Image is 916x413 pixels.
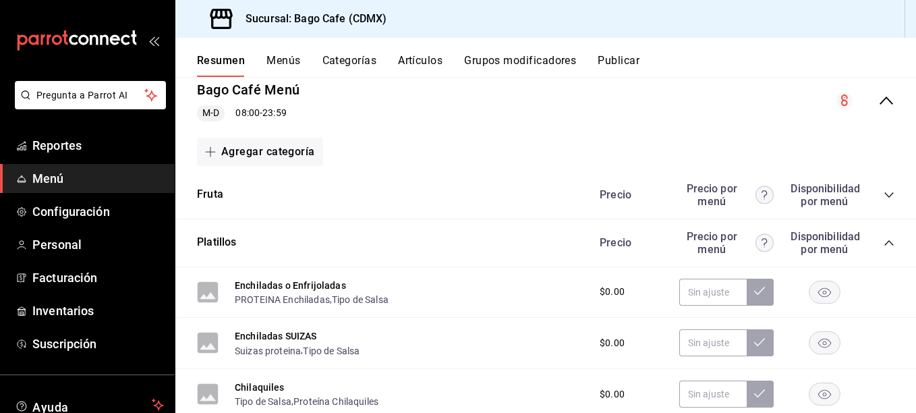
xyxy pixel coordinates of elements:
[235,344,301,358] button: Suizas proteina
[235,293,330,306] button: PROTEINA Enchiladas
[235,394,378,408] div: ,
[197,105,299,121] div: 08:00 - 23:59
[679,230,774,256] div: Precio por menú
[322,54,377,77] button: Categorías
[197,235,237,250] button: Platillos
[235,343,360,357] div: ,
[398,54,442,77] button: Artículos
[679,329,747,356] input: Sin ajuste
[197,106,225,120] span: M-D
[884,190,894,200] button: collapse-category-row
[235,381,285,394] button: Chilaquiles
[679,381,747,408] input: Sin ajuste
[197,138,323,166] button: Agregar categoría
[32,136,164,155] span: Reportes
[332,293,389,306] button: Tipo de Salsa
[679,182,774,208] div: Precio por menú
[9,98,166,112] a: Pregunta a Parrot AI
[197,54,916,77] div: navigation tabs
[32,397,146,413] span: Ayuda
[293,395,378,408] button: Proteína Chilaquiles
[266,54,300,77] button: Menús
[464,54,576,77] button: Grupos modificadores
[679,279,747,306] input: Sin ajuste
[32,335,164,353] span: Suscripción
[235,395,291,408] button: Tipo de Salsa
[15,81,166,109] button: Pregunta a Parrot AI
[586,188,672,201] div: Precio
[598,54,639,77] button: Publicar
[600,285,625,299] span: $0.00
[175,70,916,132] div: collapse-menu-row
[32,169,164,188] span: Menú
[303,344,360,358] button: Tipo de Salsa
[235,279,346,292] button: Enchiladas o Enfrijoladas
[586,236,672,249] div: Precio
[884,238,894,248] button: collapse-category-row
[600,387,625,402] span: $0.00
[235,329,317,343] button: Enchiladas SUIZAS
[148,35,159,46] button: open_drawer_menu
[32,269,164,287] span: Facturación
[235,11,387,27] h3: Sucursal: Bago Cafe (CDMX)
[235,292,389,306] div: ,
[600,336,625,350] span: $0.00
[36,88,145,103] span: Pregunta a Parrot AI
[197,187,223,202] button: Fruta
[791,230,858,256] div: Disponibilidad por menú
[32,302,164,320] span: Inventarios
[197,80,299,100] button: Bago Café Menú
[32,236,164,254] span: Personal
[197,54,245,77] button: Resumen
[791,182,858,208] div: Disponibilidad por menú
[32,202,164,221] span: Configuración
